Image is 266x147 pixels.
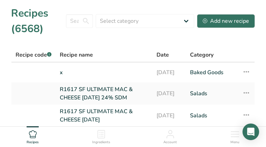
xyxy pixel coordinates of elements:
[156,51,169,59] span: Date
[197,14,255,28] button: Add new recipe
[203,17,249,25] div: Add new recipe
[27,140,39,145] span: Recipes
[16,51,51,59] span: Recipe code
[190,107,234,124] a: Salads
[60,107,148,124] a: R1617 SF ULTIMATE MAC & CHEESE [DATE]
[11,6,66,37] h1: Recipes (6568)
[27,127,39,145] a: Recipes
[156,85,182,102] a: [DATE]
[163,127,177,145] a: Account
[92,127,110,145] a: Ingredients
[243,124,259,140] div: Open Intercom Messenger
[230,140,239,145] span: Menu
[190,65,234,80] a: Baked Goods
[190,51,213,59] span: Category
[163,140,177,145] span: Account
[190,85,234,102] a: Salads
[156,107,182,124] a: [DATE]
[60,85,148,102] a: R1617 SF ULTIMATE MAC & CHEESE [DATE] 24% SDM
[66,14,93,28] input: Search for recipe
[92,140,110,145] span: Ingredients
[156,65,182,80] a: [DATE]
[60,65,148,80] a: x
[60,51,93,59] span: Recipe name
